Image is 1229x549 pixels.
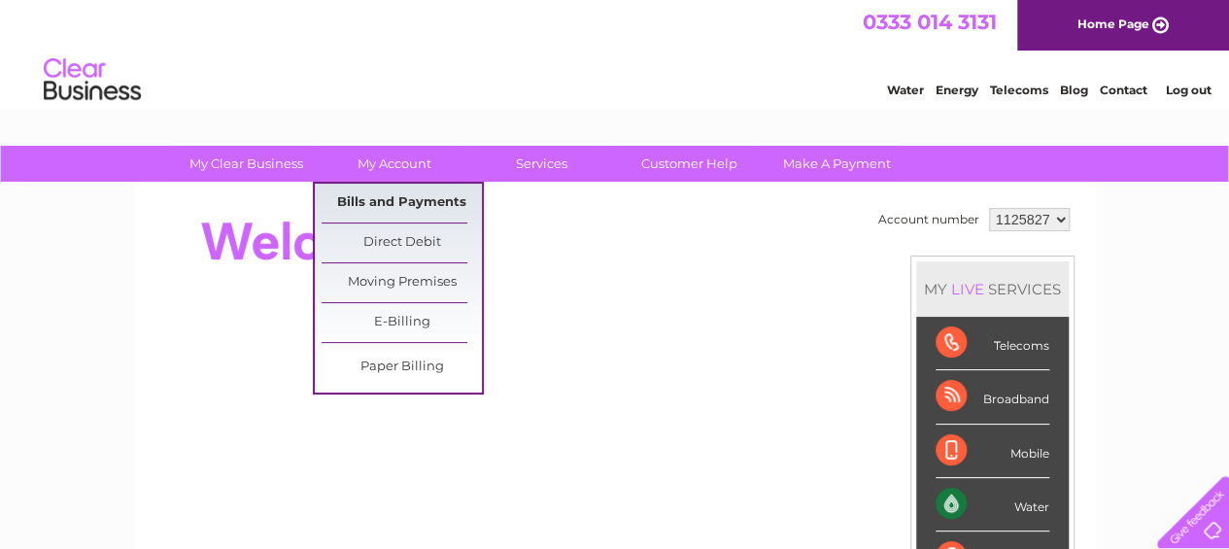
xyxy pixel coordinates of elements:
a: Direct Debit [322,223,482,262]
td: Account number [873,203,984,236]
a: Bills and Payments [322,184,482,223]
div: Mobile [936,425,1049,478]
a: Paper Billing [322,348,482,387]
a: Services [461,146,622,182]
a: Customer Help [609,146,769,182]
a: 0333 014 3131 [863,10,997,34]
div: LIVE [947,280,988,298]
div: Telecoms [936,317,1049,370]
div: Water [936,478,1049,532]
a: Make A Payment [757,146,917,182]
a: Energy [936,83,978,97]
div: Broadband [936,370,1049,424]
img: logo.png [43,51,142,110]
a: Telecoms [990,83,1048,97]
a: Log out [1165,83,1211,97]
a: Moving Premises [322,263,482,302]
a: My Account [314,146,474,182]
a: Contact [1100,83,1147,97]
a: My Clear Business [166,146,326,182]
a: E-Billing [322,303,482,342]
div: Clear Business is a trading name of Verastar Limited (registered in [GEOGRAPHIC_DATA] No. 3667643... [156,11,1075,94]
a: Blog [1060,83,1088,97]
div: MY SERVICES [916,261,1069,317]
a: Water [887,83,924,97]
